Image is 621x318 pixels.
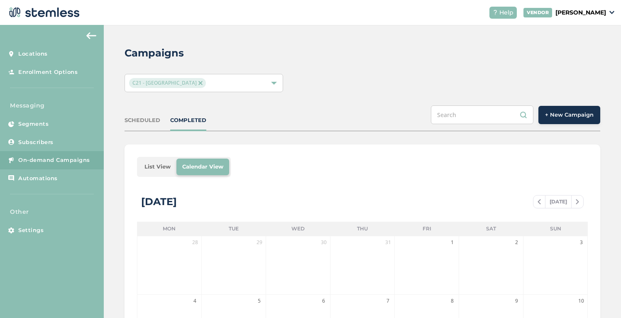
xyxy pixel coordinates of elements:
li: Fri [395,222,459,236]
li: Tue [201,222,266,236]
iframe: Chat Widget [579,278,621,318]
span: 3 [577,238,585,247]
span: 28 [191,238,199,247]
span: 29 [255,238,264,247]
h2: Campaigns [125,46,184,61]
span: C21 - [GEOGRAPHIC_DATA] [129,78,206,88]
div: SCHEDULED [125,116,160,125]
li: Thu [330,222,394,236]
div: VENDOR [523,8,552,17]
span: + New Campaign [545,111,594,119]
img: icon-help-white-03924b79.svg [493,10,498,15]
li: Sat [459,222,523,236]
li: Sun [523,222,588,236]
span: Help [499,8,513,17]
img: icon_down-arrow-small-66adaf34.svg [609,11,614,14]
span: 9 [513,297,521,305]
span: 7 [384,297,392,305]
li: Calendar View [176,159,229,175]
span: On-demand Campaigns [18,156,90,164]
span: 5 [255,297,264,305]
span: 2 [513,238,521,247]
p: [PERSON_NAME] [555,8,606,17]
li: Wed [266,222,330,236]
span: 1 [448,238,457,247]
img: icon-arrow-back-accent-c549486e.svg [86,32,96,39]
img: icon-close-accent-8a337256.svg [198,81,203,85]
span: Locations [18,50,48,58]
span: Subscribers [18,138,54,147]
img: logo-dark-0685b13c.svg [7,4,80,21]
li: List View [139,159,176,175]
span: 30 [320,238,328,247]
span: Enrollment Options [18,68,78,76]
img: icon-chevron-left-b8c47ebb.svg [538,199,541,204]
span: Segments [18,120,49,128]
div: COMPLETED [170,116,206,125]
img: icon-chevron-right-bae969c5.svg [576,199,579,204]
span: 10 [577,297,585,305]
button: + New Campaign [538,106,600,124]
span: Automations [18,174,58,183]
span: 6 [320,297,328,305]
div: [DATE] [141,194,177,209]
span: Settings [18,226,44,235]
input: Search [431,105,533,124]
span: 31 [384,238,392,247]
li: Mon [137,222,201,236]
span: [DATE] [545,196,572,208]
span: 8 [448,297,457,305]
span: 4 [191,297,199,305]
